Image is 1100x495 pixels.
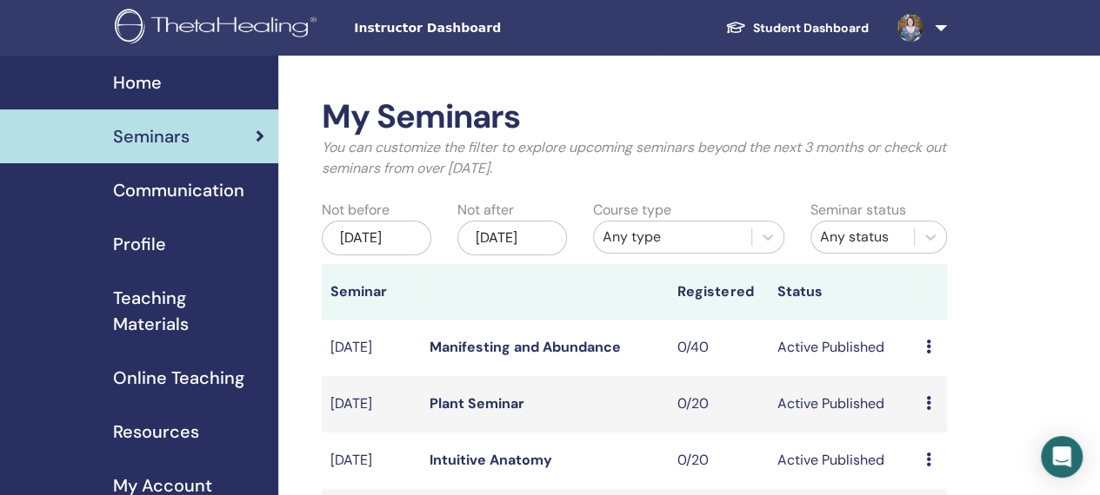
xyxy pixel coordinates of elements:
[603,227,743,247] div: Any type
[113,123,190,149] span: Seminars
[113,285,264,337] span: Teaching Materials
[113,365,244,391] span: Online Teaching
[115,9,323,48] img: logo.png
[322,200,390,221] label: Not before
[593,200,671,221] label: Course type
[725,20,746,35] img: graduation-cap-white.svg
[768,376,917,432] td: Active Published
[322,376,421,432] td: [DATE]
[669,376,768,432] td: 0/20
[810,200,906,221] label: Seminar status
[430,338,621,356] a: Manifesting and Abundance
[322,137,947,179] p: You can customize the filter to explore upcoming seminars beyond the next 3 months or check out s...
[322,221,431,255] div: [DATE]
[430,394,524,412] a: Plant Seminar
[113,231,166,257] span: Profile
[113,419,199,445] span: Resources
[897,14,924,42] img: default.jpg
[457,221,567,255] div: [DATE]
[768,432,917,489] td: Active Published
[430,451,552,469] a: Intuitive Anatomy
[322,320,421,376] td: [DATE]
[1041,436,1083,478] div: Open Intercom Messenger
[322,97,947,137] h2: My Seminars
[322,264,421,320] th: Seminar
[768,264,917,320] th: Status
[322,432,421,489] td: [DATE]
[768,320,917,376] td: Active Published
[820,227,905,247] div: Any status
[669,432,768,489] td: 0/20
[711,12,883,44] a: Student Dashboard
[113,177,244,203] span: Communication
[113,69,162,96] span: Home
[354,19,615,37] span: Instructor Dashboard
[669,320,768,376] td: 0/40
[457,200,514,221] label: Not after
[669,264,768,320] th: Registered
